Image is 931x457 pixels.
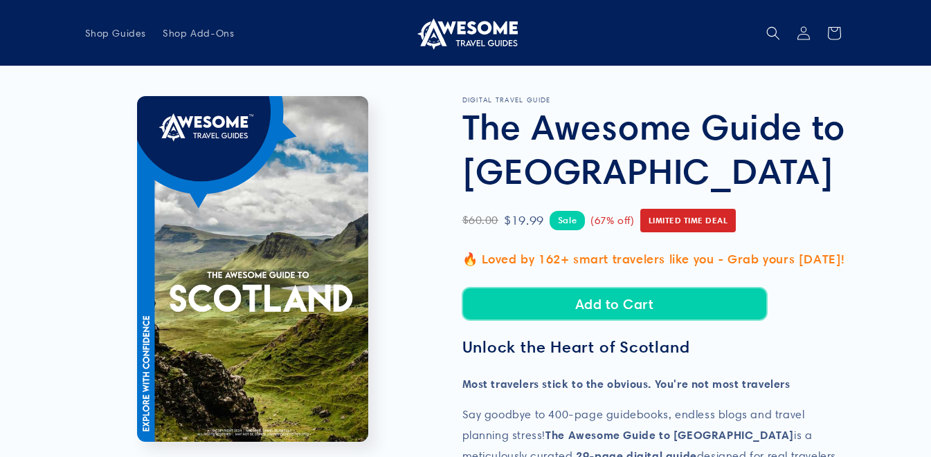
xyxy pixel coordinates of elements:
[408,11,523,55] a: Awesome Travel Guides
[758,18,788,48] summary: Search
[590,212,634,230] span: (67% off)
[462,337,847,357] h3: Unlock the Heart of Scotland
[85,27,147,39] span: Shop Guides
[154,19,242,48] a: Shop Add-Ons
[462,104,847,193] h1: The Awesome Guide to [GEOGRAPHIC_DATA]
[462,288,767,320] button: Add to Cart
[462,96,847,104] p: DIGITAL TRAVEL GUIDE
[163,27,234,39] span: Shop Add-Ons
[462,377,790,391] strong: Most travelers stick to the obvious. You're not most travelers
[462,248,847,270] p: 🔥 Loved by 162+ smart travelers like you - Grab yours [DATE]!
[550,211,585,230] span: Sale
[640,209,736,232] span: Limited Time Deal
[414,17,518,50] img: Awesome Travel Guides
[77,19,155,48] a: Shop Guides
[504,209,544,232] span: $19.99
[545,428,794,442] strong: The Awesome Guide to [GEOGRAPHIC_DATA]
[462,211,499,231] span: $60.00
